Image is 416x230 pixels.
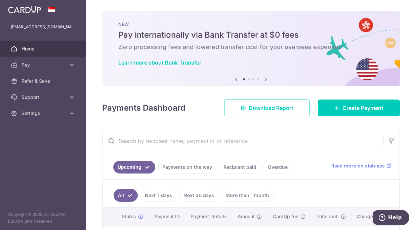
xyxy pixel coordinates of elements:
iframe: Opens a widget where you can find more information [373,210,409,227]
p: [EMAIL_ADDRESS][DOMAIN_NAME] [11,24,75,30]
h4: Payments Dashboard [102,102,185,114]
span: Support [22,94,66,101]
a: Overdue [263,161,292,174]
a: Recipient paid [219,161,261,174]
span: Refer & Save [22,78,66,84]
th: Payment ID [149,208,185,225]
span: Read more on statuses [331,162,385,169]
a: Create Payment [318,100,400,116]
a: Next 7 days [140,189,176,202]
th: Payment details [185,208,232,225]
img: Bank transfer banner [102,11,400,86]
p: NEW [118,22,384,27]
span: Home [22,45,66,52]
img: CardUp [8,5,41,13]
span: Settings [22,110,66,117]
span: CardUp fee [273,213,298,220]
a: Payments on the way [158,161,216,174]
a: All [114,189,138,202]
a: Next 30 days [179,189,218,202]
span: Charge date [357,213,384,220]
span: Pay [22,62,66,68]
a: Download Report [224,100,310,116]
span: Status [122,213,136,220]
input: Search by recipient name, payment id or reference [102,130,383,152]
a: Learn more about Bank Transfer [118,59,201,66]
h6: Zero processing fees and lowered transfer cost for your overseas expenses [118,43,384,51]
a: Read more on statuses [331,162,391,169]
span: Amount [238,213,255,220]
a: More than 1 month [221,189,274,202]
h5: Pay internationally via Bank Transfer at $0 fees [118,30,384,40]
a: Upcoming [113,161,155,174]
span: Download Report [249,104,293,112]
span: Total amt. [317,213,339,220]
span: Create Payment [342,104,383,112]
